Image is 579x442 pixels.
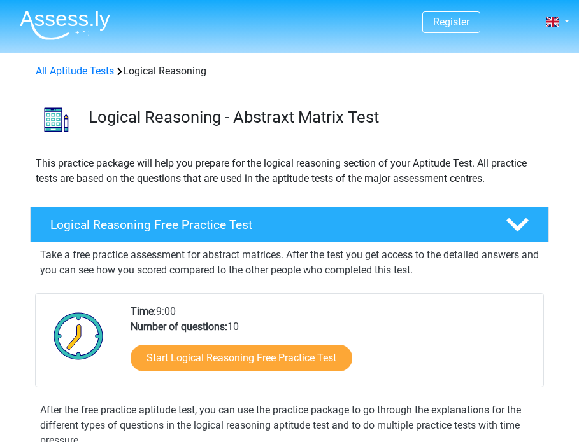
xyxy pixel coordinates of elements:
img: Assessly [20,10,110,40]
b: Number of questions: [131,321,227,333]
h3: Logical Reasoning - Abstraxt Matrix Test [89,107,539,127]
h4: Logical Reasoning Free Practice Test [50,218,487,232]
img: logical reasoning [31,94,82,146]
a: Logical Reasoning Free Practice Test [25,207,554,242]
img: Clock [46,304,111,368]
p: This practice package will help you prepare for the logical reasoning section of your Aptitude Te... [36,156,543,186]
p: Take a free practice assessment for abstract matrices. After the test you get access to the detai... [40,247,539,278]
a: Register [433,16,469,28]
div: Logical Reasoning [31,64,548,79]
div: 9:00 10 [121,304,543,387]
b: Time: [131,305,156,317]
a: Start Logical Reasoning Free Practice Test [131,345,352,371]
a: All Aptitude Tests [36,65,114,77]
